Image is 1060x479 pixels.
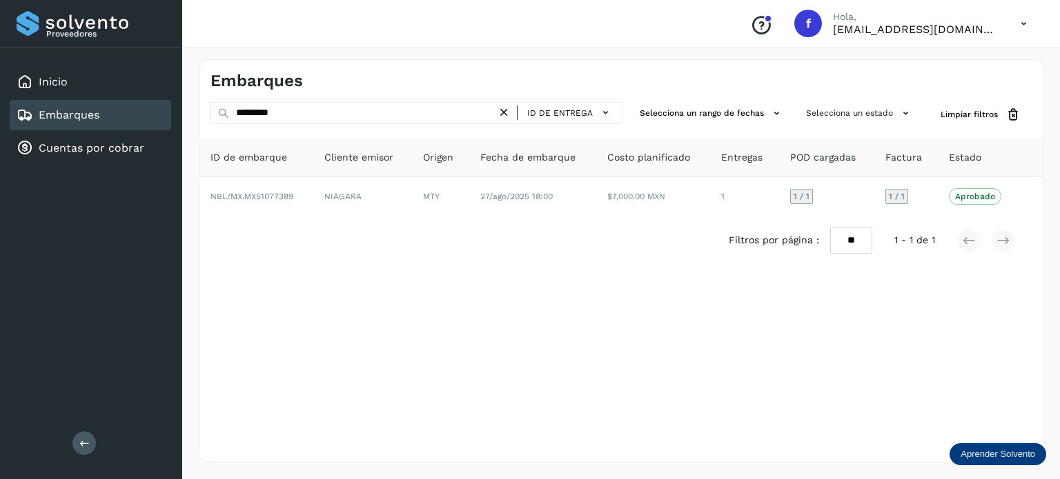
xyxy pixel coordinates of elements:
[894,233,935,247] span: 1 - 1 de 1
[10,67,171,97] div: Inicio
[941,108,998,121] span: Limpiar filtros
[39,75,68,88] a: Inicio
[833,11,999,23] p: Hola,
[930,102,1032,128] button: Limpiar filtros
[10,100,171,130] div: Embarques
[210,150,287,165] span: ID de embarque
[721,150,763,165] span: Entregas
[39,141,144,154] a: Cuentas por cobrar
[39,108,99,121] a: Embarques
[412,177,469,216] td: MTY
[794,192,809,201] span: 1 / 1
[889,192,905,201] span: 1 / 1
[10,133,171,163] div: Cuentas por cobrar
[729,233,819,247] span: Filtros por página :
[596,177,710,216] td: $7,000.00 MXN
[950,443,1046,465] div: Aprender Solvento
[46,29,166,39] p: Proveedores
[710,177,779,216] td: 1
[480,150,576,165] span: Fecha de embarque
[607,150,690,165] span: Costo planificado
[527,107,593,119] span: ID de entrega
[423,150,453,165] span: Origen
[313,177,412,216] td: NIAGARA
[949,150,981,165] span: Estado
[523,103,617,123] button: ID de entrega
[790,150,856,165] span: POD cargadas
[801,102,919,125] button: Selecciona un estado
[955,192,995,201] p: Aprobado
[885,150,922,165] span: Factura
[324,150,393,165] span: Cliente emisor
[634,102,789,125] button: Selecciona un rango de fechas
[210,71,303,91] h4: Embarques
[480,192,553,201] span: 27/ago/2025 18:00
[833,23,999,36] p: facturacion@wht-transport.com
[961,449,1035,460] p: Aprender Solvento
[210,192,293,201] span: NBL/MX.MX51077389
